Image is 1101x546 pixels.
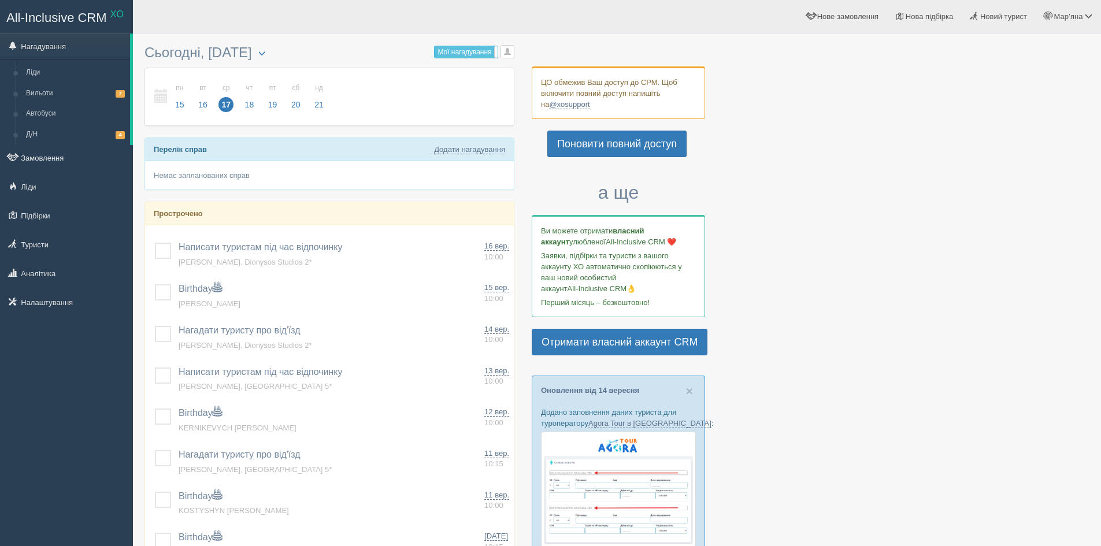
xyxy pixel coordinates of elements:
[179,450,301,459] a: Нагадати туристу про від'їзд
[21,124,130,145] a: Д/Н4
[215,77,237,117] a: ср 17
[312,83,327,93] small: нд
[541,226,644,246] b: власний аккаунт
[179,242,343,252] a: Написати туристам під час відпочинку
[568,284,636,293] span: All-Inclusive CRM👌
[1054,12,1083,21] span: Мар’яна
[484,325,509,334] span: 14 вер.
[484,324,509,346] a: 14 вер. 10:00
[484,448,509,470] a: 11 вер. 10:15
[169,77,191,117] a: пн 15
[532,329,707,355] a: Отримати власний аккаунт CRM
[434,145,505,154] a: Додати нагадування
[541,407,696,429] p: Додано заповнення даних туриста для туроператору :
[541,225,696,247] p: Ви можете отримати улюбленої
[145,161,514,190] div: Немає запланованих справ
[312,97,327,112] span: 21
[179,325,301,335] a: Нагадати туристу про від'їзд
[532,183,705,203] h3: а ще
[116,90,125,98] span: 7
[172,97,187,112] span: 15
[484,407,509,417] span: 12 вер.
[532,66,705,119] div: ЦО обмежив Ваш доступ до СРМ. Щоб включити повний доступ напишіть на
[484,294,503,303] span: 10:00
[179,506,289,515] a: KOSTYSHYN [PERSON_NAME]
[179,299,240,308] a: [PERSON_NAME]
[484,501,503,510] span: 10:00
[484,366,509,387] a: 13 вер. 10:00
[239,77,261,117] a: чт 18
[1,1,132,32] a: All-Inclusive CRM XO
[179,258,312,266] a: [PERSON_NAME], Dionysos Studios 2*
[154,145,207,154] b: Перелік справ
[179,491,222,501] a: Birthday
[179,284,222,294] a: Birthday
[179,465,332,474] a: [PERSON_NAME], [GEOGRAPHIC_DATA] 5*
[484,407,509,428] a: 12 вер. 10:00
[686,385,693,397] button: Close
[192,77,214,117] a: вт 16
[484,283,509,304] a: 15 вер. 10:00
[484,449,509,458] span: 11 вер.
[484,490,509,511] a: 11 вер. 10:00
[686,384,693,398] span: ×
[179,424,296,432] a: KERNIKEVYCH [PERSON_NAME]
[179,367,343,377] a: Написати туристам під час відпочинку
[541,386,639,395] a: Оновлення від 14 вересня
[116,131,125,139] span: 4
[484,242,509,251] span: 16 вер.
[906,12,954,21] span: Нова підбірка
[285,77,307,117] a: сб 20
[179,382,332,391] a: [PERSON_NAME], [GEOGRAPHIC_DATA] 5*
[242,83,257,93] small: чт
[308,77,327,117] a: нд 21
[606,237,676,246] span: All-Inclusive CRM ❤️
[242,97,257,112] span: 18
[484,532,508,541] span: [DATE]
[195,83,210,93] small: вт
[288,83,303,93] small: сб
[154,209,203,218] b: Прострочено
[980,12,1027,21] span: Новий турист
[218,97,233,112] span: 17
[484,459,503,468] span: 10:15
[195,97,210,112] span: 16
[179,408,222,418] a: Birthday
[21,103,130,124] a: Автобуси
[144,45,514,62] h3: Сьогодні, [DATE]
[179,341,312,350] a: [PERSON_NAME], Dionysos Studios 2*
[21,62,130,83] a: Ліди
[262,77,284,117] a: пт 19
[110,9,124,19] sup: XO
[541,250,696,294] p: Заявки, підбірки та туристи з вашого аккаунту ХО автоматично скопіюються у ваш новий особистий ак...
[179,532,222,542] a: Birthday
[588,419,711,428] a: Agora Tour в [GEOGRAPHIC_DATA]
[541,297,696,308] p: Перший місяць – безкоштовно!
[288,97,303,112] span: 20
[547,131,687,157] a: Поновити повний доступ
[484,377,503,385] span: 10:00
[6,10,107,25] span: All-Inclusive CRM
[484,418,503,427] span: 10:00
[21,83,130,104] a: Вильоти7
[484,252,503,261] span: 10:00
[484,335,503,344] span: 10:00
[484,241,509,262] a: 16 вер. 10:00
[817,12,878,21] span: Нове замовлення
[484,491,509,500] span: 11 вер.
[265,83,280,93] small: пт
[218,83,233,93] small: ср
